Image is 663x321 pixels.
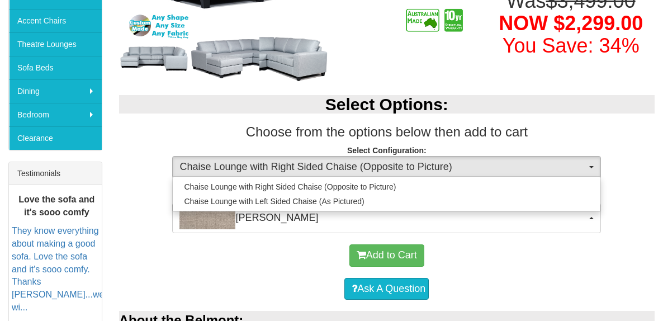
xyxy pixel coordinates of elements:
[179,207,586,229] span: [PERSON_NAME]
[347,146,427,155] strong: Select Configuration:
[18,195,94,217] b: Love the sofa and it's sooo comfy
[119,125,655,139] h3: Choose from the options below then add to cart
[172,203,601,233] button: Deja Latte[PERSON_NAME]
[12,226,104,312] a: They know everything about making a good sofa. Love the sofa and it's sooo comfy. Thanks [PERSON_...
[9,162,102,185] div: Testimonials
[9,32,102,56] a: Theatre Lounges
[9,103,102,126] a: Bedroom
[325,95,448,114] b: Select Options:
[499,12,643,35] span: NOW $2,299.00
[172,156,601,178] button: Chaise Lounge with Right Sided Chaise (Opposite to Picture)
[349,244,424,267] button: Add to Cart
[9,9,102,32] a: Accent Chairs
[9,56,102,79] a: Sofa Beds
[503,34,640,57] font: You Save: 34%
[179,160,586,174] span: Chaise Lounge with Right Sided Chaise (Opposite to Picture)
[184,196,364,207] span: Chaise Lounge with Left Sided Chaise (As Pictured)
[344,278,429,300] a: Ask A Question
[9,79,102,103] a: Dining
[184,181,396,192] span: Chaise Lounge with Right Sided Chaise (Opposite to Picture)
[179,207,235,229] img: Deja Latte
[9,126,102,150] a: Clearance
